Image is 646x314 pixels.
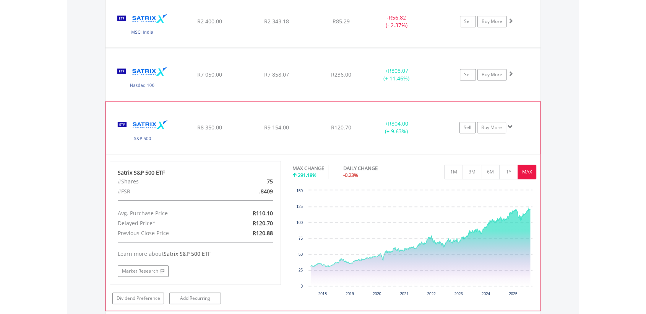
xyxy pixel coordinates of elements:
div: #FSR [112,186,223,196]
span: R56.82 [389,14,406,21]
text: 50 [298,252,303,257]
span: Satrix S&P 500 ETF [164,250,211,257]
span: R9 154.00 [264,124,289,131]
text: 2023 [454,292,463,296]
div: Delayed Price* [112,218,223,228]
span: 291.18% [298,172,317,178]
a: Sell [459,122,476,133]
a: Dividend Preference [112,293,164,304]
text: 2025 [509,292,518,296]
text: 2018 [318,292,327,296]
text: 2024 [481,292,490,296]
div: MAX CHANGE [292,165,324,172]
a: Buy More [477,16,506,27]
span: R110.10 [252,209,273,217]
span: R85.29 [333,18,350,25]
text: 150 [296,189,303,193]
button: 1Y [499,165,518,179]
span: R120.70 [252,219,273,227]
span: R120.88 [252,229,273,237]
span: R2 343.18 [264,18,289,25]
img: EQU.ZA.STXNDA.png [109,5,175,46]
text: 2020 [372,292,381,296]
button: MAX [518,165,536,179]
div: + (+ 9.63%) [368,120,425,135]
div: Previous Close Price [112,228,223,238]
a: Add Recurring [169,293,221,304]
a: Market Research [118,265,169,277]
text: 0 [300,284,303,288]
div: - (- 2.37%) [368,14,425,29]
a: Sell [460,16,476,27]
text: 25 [298,268,303,272]
img: EQU.ZA.STX500.png [110,111,175,152]
button: 1M [444,165,463,179]
span: R2 400.00 [197,18,222,25]
span: R120.70 [331,124,351,131]
div: + (+ 11.46%) [368,67,425,82]
a: Buy More [477,122,506,133]
div: Learn more about [118,250,273,258]
span: R8 350.00 [197,124,222,131]
div: Chart. Highcharts interactive chart. [292,186,537,301]
text: 2022 [427,292,436,296]
a: Buy More [477,69,506,80]
span: R7 050.00 [197,71,222,78]
button: 3M [463,165,481,179]
span: R236.00 [331,71,351,78]
img: EQU.ZA.STXNDQ.png [109,58,175,99]
text: 2019 [345,292,354,296]
div: #Shares [112,177,223,186]
div: Avg. Purchase Price [112,208,223,218]
a: Sell [460,69,476,80]
span: R808.07 [388,67,408,74]
div: DAILY CHANGE [343,165,404,172]
text: 100 [296,221,303,225]
div: 75 [223,177,278,186]
span: -0.23% [343,172,358,178]
svg: Interactive chart [292,186,536,301]
div: Satrix S&P 500 ETF [118,169,273,177]
text: 2021 [400,292,409,296]
div: .8409 [223,186,278,196]
span: R7 858.07 [264,71,289,78]
text: 75 [298,236,303,240]
span: R804.00 [388,120,408,127]
button: 6M [481,165,500,179]
text: 125 [296,204,303,209]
